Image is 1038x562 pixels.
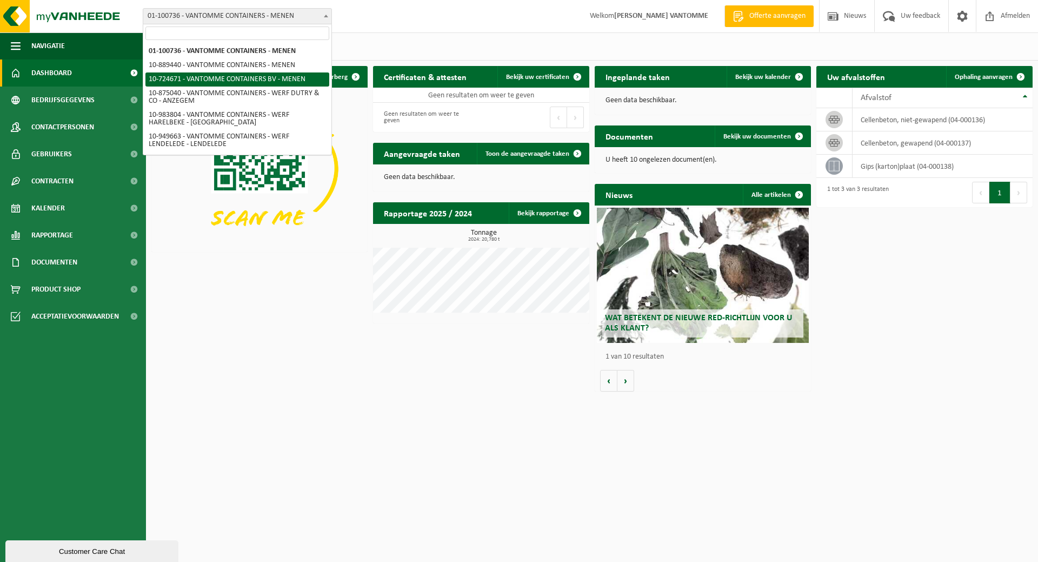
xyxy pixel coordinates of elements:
span: Verberg [324,74,348,81]
li: 10-724671 - VANTOMME CONTAINERS BV - MENEN [145,72,329,87]
a: Ophaling aanvragen [946,66,1032,88]
h3: Tonnage [378,229,589,242]
button: Volgende [617,370,634,392]
span: 01-100736 - VANTOMME CONTAINERS - MENEN [143,9,331,24]
span: Gebruikers [31,141,72,168]
td: gips (karton)plaat (04-000138) [853,155,1033,178]
a: Wat betekent de nieuwe RED-richtlijn voor u als klant? [597,208,809,343]
h2: Ingeplande taken [595,66,681,87]
button: Verberg [315,66,367,88]
span: Product Shop [31,276,81,303]
p: 1 van 10 resultaten [605,353,806,361]
h2: Documenten [595,125,664,147]
span: Kalender [31,195,65,222]
iframe: chat widget [5,538,181,562]
span: Documenten [31,249,77,276]
a: Alle artikelen [743,184,810,206]
a: Bekijk uw kalender [727,66,810,88]
h2: Uw afvalstoffen [816,66,896,87]
a: Offerte aanvragen [724,5,814,27]
div: Geen resultaten om weer te geven [378,105,476,129]
button: Previous [972,182,989,203]
span: 01-100736 - VANTOMME CONTAINERS - MENEN [143,8,332,24]
a: Toon de aangevraagde taken [477,143,588,164]
p: U heeft 10 ongelezen document(en). [605,156,800,164]
td: Geen resultaten om weer te geven [373,88,589,103]
li: 10-949663 - VANTOMME CONTAINERS - WERF LENDELEDE - LENDELEDE [145,130,329,151]
a: Bekijk uw documenten [715,125,810,147]
p: Geen data beschikbaar. [605,97,800,104]
span: Wat betekent de nieuwe RED-richtlijn voor u als klant? [605,314,792,333]
span: Acceptatievoorwaarden [31,303,119,330]
span: Contracten [31,168,74,195]
a: Bekijk uw certificaten [497,66,588,88]
h2: Rapportage 2025 / 2024 [373,202,483,223]
button: Next [567,107,584,128]
li: 01-100736 - VANTOMME CONTAINERS - MENEN [145,44,329,58]
li: 10-889440 - VANTOMME CONTAINERS - MENEN [145,58,329,72]
span: Bekijk uw certificaten [506,74,569,81]
span: Bekijk uw kalender [735,74,791,81]
button: Next [1010,182,1027,203]
li: 10-983804 - VANTOMME CONTAINERS - WERF HARELBEKE - [GEOGRAPHIC_DATA] [145,108,329,130]
button: 1 [989,182,1010,203]
span: Bekijk uw documenten [723,133,791,140]
span: Dashboard [31,59,72,87]
p: Geen data beschikbaar. [384,174,578,181]
img: Download de VHEPlus App [151,88,368,250]
span: Bedrijfsgegevens [31,87,95,114]
span: Toon de aangevraagde taken [485,150,569,157]
span: Ophaling aanvragen [955,74,1013,81]
span: Afvalstof [861,94,891,102]
td: cellenbeton, gewapend (04-000137) [853,131,1033,155]
div: 1 tot 3 van 3 resultaten [822,181,889,204]
button: Vorige [600,370,617,392]
a: Bekijk rapportage [509,202,588,224]
span: Offerte aanvragen [747,11,808,22]
strong: [PERSON_NAME] VANTOMME [614,12,708,20]
span: Navigatie [31,32,65,59]
td: cellenbeton, niet-gewapend (04-000136) [853,108,1033,131]
span: Contactpersonen [31,114,94,141]
span: Rapportage [31,222,73,249]
h2: Aangevraagde taken [373,143,471,164]
button: Previous [550,107,567,128]
li: 10-875040 - VANTOMME CONTAINERS - WERF DUTRY & CO - ANZEGEM [145,87,329,108]
h2: Nieuws [595,184,643,205]
li: 10-994709 - VANTOMME CONTAINERS - WERF MENEN - MENEN [145,151,329,173]
span: 2024: 20,780 t [378,237,589,242]
h2: Certificaten & attesten [373,66,477,87]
